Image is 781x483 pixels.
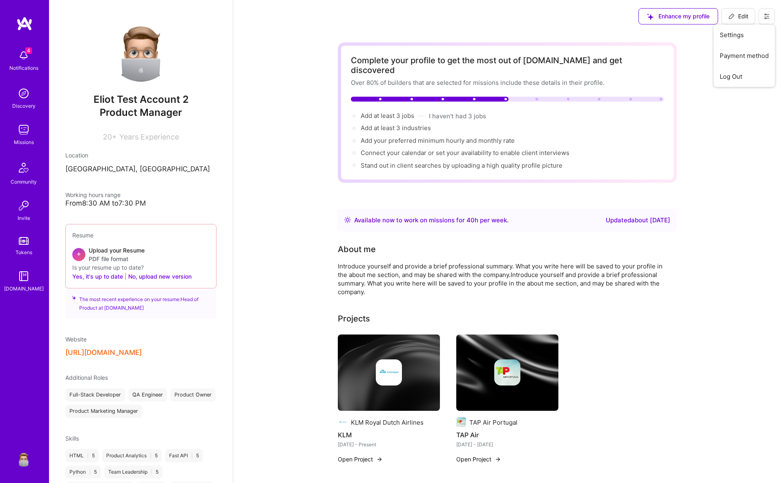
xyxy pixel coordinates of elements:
[714,24,775,45] button: Settings
[170,388,216,401] div: Product Owner
[16,122,32,138] img: teamwork
[9,64,38,72] div: Notifications
[494,359,520,386] img: Company logo
[128,388,167,401] div: QA Engineer
[14,138,34,146] div: Missions
[65,435,79,442] span: Skills
[128,272,192,281] button: No, upload new version
[87,452,89,459] span: |
[89,246,145,263] div: Upload your Resume
[354,215,509,225] div: Available now to work on missions for h per week .
[65,449,99,462] div: HTML 5
[338,335,440,411] img: cover
[456,417,466,427] img: Company logo
[76,249,81,258] span: +
[119,133,179,141] span: Years Experience
[65,191,120,198] span: Working hours range
[65,465,101,479] div: Python 5
[351,418,424,427] div: KLM Royal Dutch Airlines
[13,450,34,467] a: User Avatar
[65,405,142,418] div: Product Marketing Manager
[376,359,402,386] img: Company logo
[456,335,558,411] img: cover
[65,336,87,343] span: Website
[18,214,30,222] div: Invite
[102,449,162,462] div: Product Analytics 5
[65,374,108,381] span: Additional Roles
[647,12,710,20] span: Enhance my profile
[108,16,174,82] img: User Avatar
[16,450,32,467] img: User Avatar
[456,455,501,463] button: Open Project
[647,13,654,20] i: icon SuggestedTeams
[19,237,29,245] img: tokens
[65,284,216,319] div: The most recent experience on your resume: Head of Product at [DOMAIN_NAME]
[16,248,32,257] div: Tokens
[714,66,775,87] button: Log Out
[16,197,32,214] img: Invite
[338,455,383,463] button: Open Project
[4,284,44,293] div: [DOMAIN_NAME]
[495,456,501,463] img: arrow-right
[65,199,216,208] div: From 8:30 AM to 7:30 PM
[338,243,376,255] div: About me
[361,161,562,170] div: Stand out in client searches by uploading a high quality profile picture
[72,246,210,263] div: +Upload your ResumePDF file format
[104,465,163,479] div: Team Leadership 5
[361,124,431,132] span: Add at least 3 industries
[14,158,33,177] img: Community
[361,137,515,144] span: Add your preferred minimum hourly and monthly rate
[16,268,32,284] img: guide book
[150,452,152,459] span: |
[65,93,216,106] span: Eliot Test Account 2
[456,430,558,440] h4: TAP Air
[25,47,32,54] span: 4
[125,272,127,281] span: |
[338,262,665,296] div: Introduce yourself and provide a brief professional summary. What you write here will be saved to...
[429,112,486,120] button: I haven't had 3 jobs
[16,16,33,31] img: logo
[72,263,210,272] div: Is your resume up to date?
[361,112,414,120] span: Add at least 3 jobs
[65,388,125,401] div: Full-Stack Developer
[72,295,76,301] i: icon SuggestedTeams
[338,312,370,325] div: Projects
[338,430,440,440] h4: KLM
[721,8,755,24] button: Edit
[351,78,664,87] div: Over 80% of builders that are selected for missions include these details in their profile.
[714,45,775,66] button: Payment method
[16,47,32,64] img: bell
[72,232,94,239] span: Resume
[338,440,440,449] div: [DATE] - Present
[338,417,348,427] img: Company logo
[351,55,664,75] div: Complete your profile to get the most out of [DOMAIN_NAME] and get discovered
[466,216,475,224] span: 40
[165,449,203,462] div: Fast API 5
[606,215,670,225] div: Updated about [DATE]
[638,8,718,24] button: Enhance my profile
[89,469,91,475] span: |
[11,177,37,186] div: Community
[100,106,182,118] span: Product Manager
[72,272,123,281] button: Yes, it's up to date
[376,456,383,463] img: arrow-right
[191,452,193,459] span: |
[469,418,518,427] div: TAP Air Portugal
[65,348,142,357] button: [URL][DOMAIN_NAME]
[361,149,569,157] span: Connect your calendar or set your availability to enable client interviews
[16,85,32,102] img: discovery
[12,102,36,110] div: Discovery
[89,255,145,263] span: PDF file format
[65,151,216,160] div: Location
[344,217,351,223] img: Availability
[151,469,152,475] span: |
[103,133,117,141] span: 20+
[65,164,216,174] p: [GEOGRAPHIC_DATA], [GEOGRAPHIC_DATA]
[728,12,748,20] span: Edit
[456,440,558,449] div: [DATE] - [DATE]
